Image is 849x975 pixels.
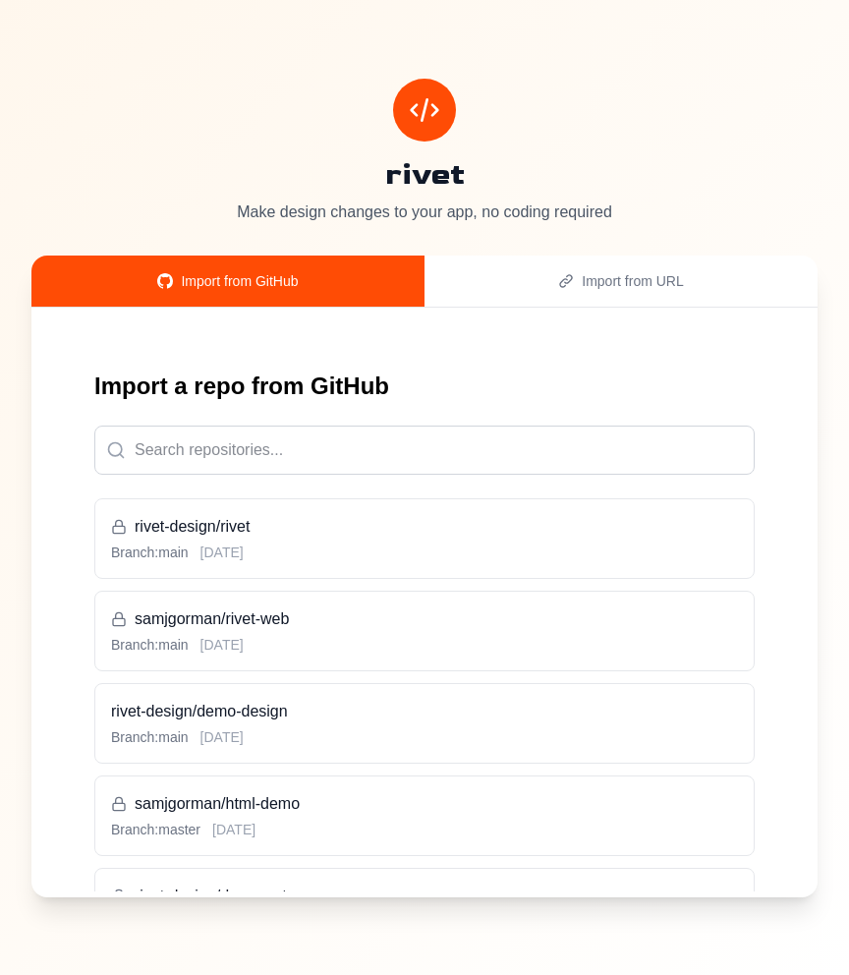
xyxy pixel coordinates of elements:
[111,700,738,723] h3: rivet-design/demo-design
[111,727,189,747] span: Branch: main
[94,426,755,475] input: Search repositories...
[94,371,755,402] h2: Import a repo from GitHub
[200,543,244,562] span: [DATE]
[55,271,401,291] div: Import from GitHub
[111,820,200,839] span: Branch: master
[111,792,738,816] h3: samjgorman/html-demo
[200,635,244,655] span: [DATE]
[111,607,738,631] h3: samjgorman/rivet-web
[111,885,738,908] h3: rivet-design/demo-notes
[31,201,818,224] p: Make design changes to your app, no coding required
[212,820,255,839] span: [DATE]
[31,157,818,193] h1: rivet
[448,271,794,291] div: Import from URL
[200,727,244,747] span: [DATE]
[111,515,738,539] h3: rivet-design/rivet
[111,635,189,655] span: Branch: main
[111,543,189,562] span: Branch: main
